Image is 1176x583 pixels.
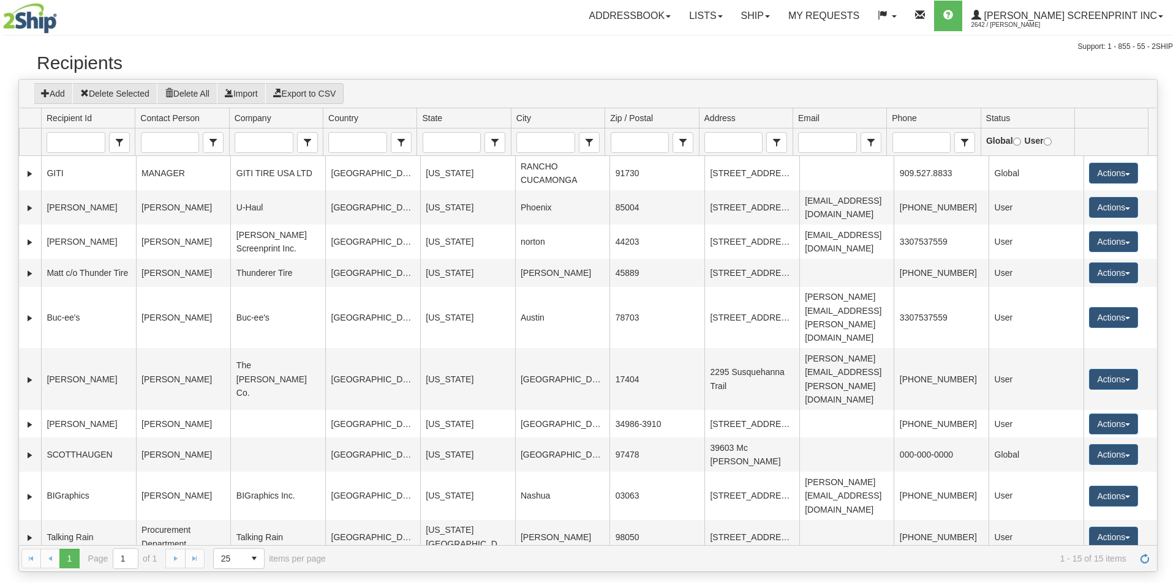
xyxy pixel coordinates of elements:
[420,472,515,519] td: [US_STATE]
[230,190,325,225] td: U-Haul
[981,128,1074,156] td: filter cell
[1013,138,1021,146] input: Global
[420,410,515,437] td: [US_STATE]
[47,133,105,152] input: Recipient Id
[420,437,515,472] td: [US_STATE]
[41,259,136,286] td: Matt c/o Thunder Tire
[894,225,989,259] td: 3307537559
[699,128,793,156] td: filter cell
[203,133,223,152] span: select
[41,437,136,472] td: SCOTTHAUGEN
[609,259,704,286] td: 45889
[24,374,36,386] a: Expand
[3,42,1173,52] div: Support: 1 - 855 - 55 - 2SHIP
[420,156,515,190] td: [US_STATE]
[1089,444,1138,465] button: Actions
[420,259,515,286] td: [US_STATE]
[989,472,1084,519] td: User
[136,472,231,519] td: [PERSON_NAME]
[1089,262,1138,283] button: Actions
[704,156,799,190] td: [STREET_ADDRESS]
[136,348,231,410] td: [PERSON_NAME]
[580,1,680,31] a: Addressbook
[230,259,325,286] td: Thunderer Tire
[989,287,1084,349] td: User
[203,132,224,153] span: Contact Person
[704,259,799,286] td: [STREET_ADDRESS]
[732,1,779,31] a: Ship
[420,287,515,349] td: [US_STATE]
[136,520,231,554] td: Procurement Department
[33,83,73,104] button: Add
[244,549,264,568] span: select
[325,437,420,472] td: [GEOGRAPHIC_DATA]
[24,267,36,280] a: Expand
[230,520,325,554] td: Talking Rain
[704,112,736,124] span: Address
[230,225,325,259] td: [PERSON_NAME] Screenprint Inc.
[955,133,974,152] span: select
[989,520,1084,554] td: User
[230,348,325,410] td: The [PERSON_NAME] Co.
[609,287,704,349] td: 78703
[1089,197,1138,218] button: Actions
[517,133,575,152] input: City
[24,236,36,248] a: Expand
[328,112,358,124] span: Country
[37,53,1139,73] h2: Recipients
[41,190,136,225] td: [PERSON_NAME]
[136,410,231,437] td: [PERSON_NAME]
[325,472,420,519] td: [GEOGRAPHIC_DATA]
[485,133,505,152] span: select
[1089,527,1138,548] button: Actions
[798,112,820,124] span: Email
[799,472,894,519] td: [PERSON_NAME][EMAIL_ADDRESS][DOMAIN_NAME]
[894,472,989,519] td: [PHONE_NUMBER]
[579,133,599,152] span: select
[609,520,704,554] td: 98050
[704,472,799,519] td: [STREET_ADDRESS]
[24,418,36,431] a: Expand
[417,128,510,156] td: filter cell
[609,156,704,190] td: 91730
[136,287,231,349] td: [PERSON_NAME]
[511,128,605,156] td: filter cell
[343,554,1126,563] span: 1 - 15 of 15 items
[136,259,231,286] td: [PERSON_NAME]
[516,112,531,124] span: City
[609,410,704,437] td: 34986-3910
[766,132,787,153] span: Address
[1074,128,1148,156] td: filter cell
[989,410,1084,437] td: User
[230,472,325,519] td: BIGraphics Inc.
[989,156,1084,190] td: Global
[391,132,412,153] span: Country
[894,156,989,190] td: 909.527.8833
[136,190,231,225] td: [PERSON_NAME]
[135,128,228,156] td: filter cell
[141,133,199,152] input: Contact Person
[1148,229,1175,354] iframe: chat widget
[611,133,669,152] input: Zip / Postal
[605,128,698,156] td: filter cell
[41,348,136,410] td: [PERSON_NAME]
[894,410,989,437] td: [PHONE_NUMBER]
[515,520,610,554] td: [PERSON_NAME]
[323,128,417,156] td: filter cell
[47,112,92,124] span: Recipient Id
[704,437,799,472] td: 39603 Mc [PERSON_NAME]
[515,437,610,472] td: [GEOGRAPHIC_DATA]
[136,437,231,472] td: [PERSON_NAME]
[986,134,1021,147] label: Global
[325,410,420,437] td: [GEOGRAPHIC_DATA]
[420,225,515,259] td: [US_STATE]
[325,156,420,190] td: [GEOGRAPHIC_DATA]
[894,437,989,472] td: 000-000-0000
[515,156,610,190] td: RANCHO CUCAMONGA
[515,287,610,349] td: Austin
[515,348,610,410] td: [GEOGRAPHIC_DATA]
[24,312,36,324] a: Expand
[157,83,217,104] button: Delete All
[325,520,420,554] td: [GEOGRAPHIC_DATA]
[1089,414,1138,434] button: Actions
